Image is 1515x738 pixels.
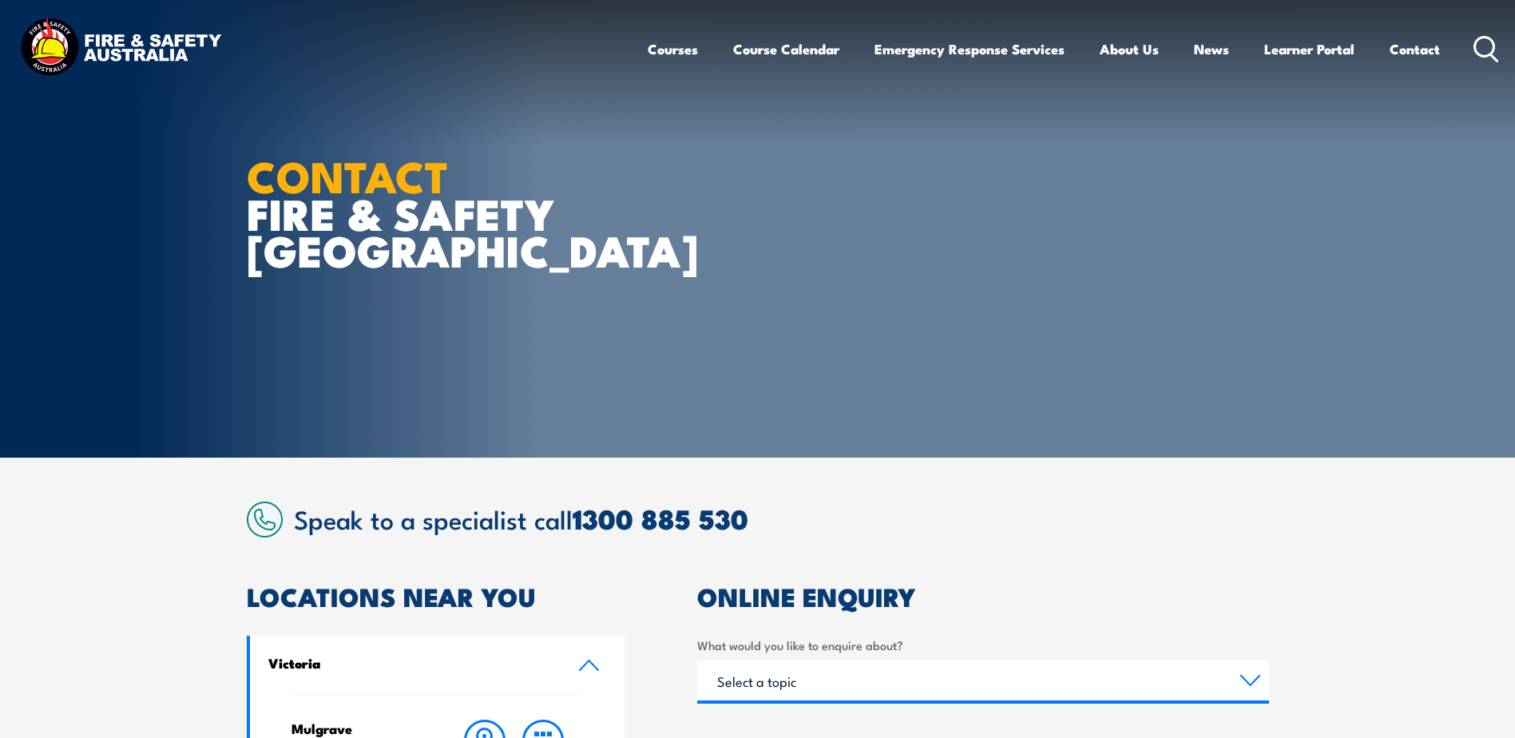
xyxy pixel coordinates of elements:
[733,28,839,70] a: Course Calendar
[294,504,1269,533] h2: Speak to a specialist call
[250,636,625,694] a: Victoria
[1100,28,1159,70] a: About Us
[247,585,625,607] h2: LOCATIONS NEAR YOU
[1264,28,1354,70] a: Learner Portal
[268,654,554,672] h4: Victoria
[1194,28,1229,70] a: News
[247,141,449,208] strong: CONTACT
[648,28,698,70] a: Courses
[247,157,641,268] h1: FIRE & SAFETY [GEOGRAPHIC_DATA]
[291,720,425,737] h4: Mulgrave
[697,636,1269,654] label: What would you like to enquire about?
[1390,28,1440,70] a: Contact
[697,585,1269,607] h2: ONLINE ENQUIRY
[573,497,748,539] a: 1300 885 530
[874,28,1065,70] a: Emergency Response Services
